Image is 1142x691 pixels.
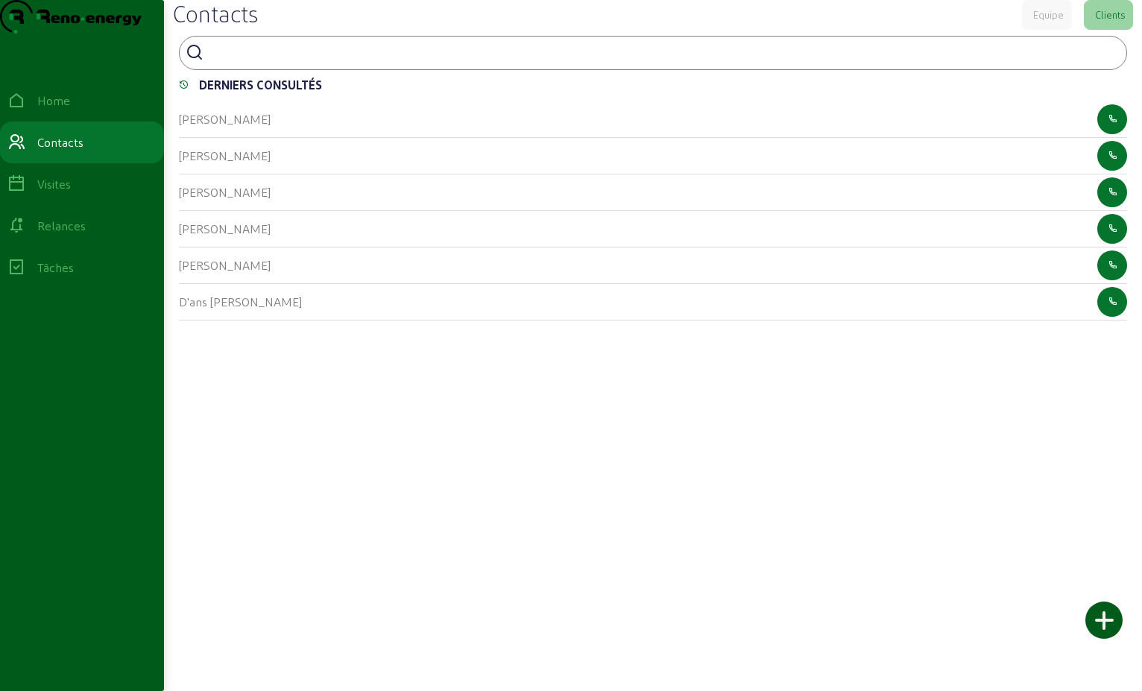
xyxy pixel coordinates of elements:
[37,133,83,151] div: Contacts
[37,92,70,110] div: Home
[1033,8,1064,22] div: Equipe
[37,217,86,235] div: Relances
[1095,8,1125,22] div: Clients
[199,76,322,94] div: DERNIERS CONSULTÉS
[37,259,74,277] div: Tâches
[37,175,71,193] div: Visites
[179,148,271,163] cam-list-title: [PERSON_NAME]
[179,185,271,199] cam-list-title: [PERSON_NAME]
[179,258,271,272] cam-list-title: [PERSON_NAME]
[179,294,302,309] cam-list-title: D'ans [PERSON_NAME]
[179,112,271,126] cam-list-title: [PERSON_NAME]
[179,221,271,236] cam-list-title: [PERSON_NAME]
